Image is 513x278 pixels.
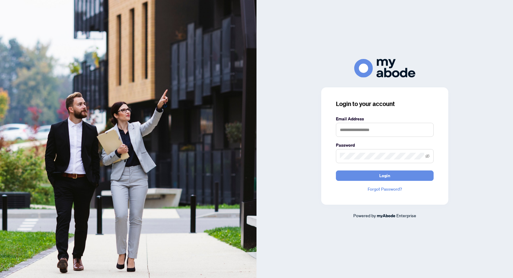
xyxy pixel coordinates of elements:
[336,186,434,192] a: Forgot Password?
[336,100,434,108] h3: Login to your account
[336,170,434,181] button: Login
[354,59,415,78] img: ma-logo
[377,212,395,219] a: myAbode
[336,115,434,122] label: Email Address
[396,213,416,218] span: Enterprise
[353,213,376,218] span: Powered by
[379,171,390,181] span: Login
[336,142,434,148] label: Password
[425,154,430,158] span: eye-invisible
